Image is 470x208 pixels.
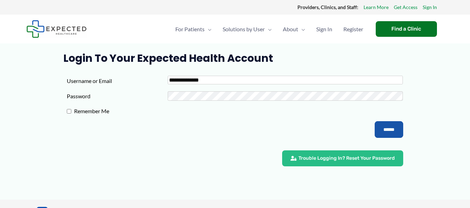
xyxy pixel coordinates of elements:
a: Get Access [394,3,417,12]
label: Remember Me [71,106,172,116]
span: Register [343,17,363,41]
span: Menu Toggle [205,17,212,41]
span: Solutions by User [223,17,265,41]
img: Expected Healthcare Logo - side, dark font, small [26,20,87,38]
nav: Primary Site Navigation [170,17,369,41]
a: Sign In [423,3,437,12]
a: Learn More [364,3,389,12]
span: Sign In [316,17,332,41]
a: Register [338,17,369,41]
span: For Patients [175,17,205,41]
a: Sign In [311,17,338,41]
span: About [283,17,298,41]
a: For PatientsMenu Toggle [170,17,217,41]
label: Password [67,91,168,101]
span: Trouble Logging In? Reset Your Password [298,156,395,161]
a: Solutions by UserMenu Toggle [217,17,277,41]
a: AboutMenu Toggle [277,17,311,41]
label: Username or Email [67,76,168,86]
span: Menu Toggle [298,17,305,41]
strong: Providers, Clinics, and Staff: [297,4,358,10]
span: Menu Toggle [265,17,272,41]
a: Find a Clinic [376,21,437,37]
h1: Login to Your Expected Health Account [63,52,407,65]
a: Trouble Logging In? Reset Your Password [282,150,403,166]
